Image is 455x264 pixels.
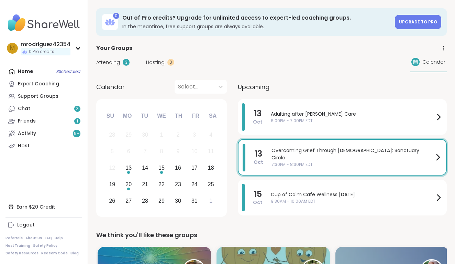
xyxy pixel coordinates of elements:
div: 26 [109,196,115,205]
div: 4 [209,130,212,139]
div: 14 [142,163,148,172]
a: Redeem Code [41,251,68,256]
span: 7:30PM - 8:30PM EDT [271,161,434,168]
div: 18 [208,163,214,172]
span: Hosting [146,59,165,66]
div: Choose Friday, October 31st, 2025 [187,193,202,208]
a: Support Groups [5,90,82,103]
div: Not available Monday, October 6th, 2025 [121,144,136,159]
h3: Out of Pro credits? Upgrade for unlimited access to expert-led coaching groups. [122,14,391,22]
span: Oct [254,159,263,166]
div: 10 [191,147,198,156]
span: Calendar [96,82,125,92]
span: Overcoming Grief Through [DEMOGRAPHIC_DATA]: Sanctuary Circle [271,147,434,161]
div: Not available Friday, October 10th, 2025 [187,144,202,159]
div: 29 [125,130,132,139]
div: Sa [205,108,220,124]
div: 22 [158,180,165,189]
div: Choose Friday, October 24th, 2025 [187,177,202,192]
div: 25 [208,180,214,189]
div: 1 [160,130,163,139]
a: Host Training [5,243,30,248]
div: Choose Monday, October 27th, 2025 [121,193,136,208]
span: Calendar [422,59,445,66]
div: Activity [18,130,36,137]
span: Attending [96,59,120,66]
div: 24 [191,180,198,189]
div: Not available Saturday, October 11th, 2025 [203,144,218,159]
div: 29 [158,196,165,205]
span: 0 Pro credits [29,49,54,55]
div: Choose Saturday, October 18th, 2025 [203,161,218,176]
div: 13 [125,163,132,172]
div: Choose Monday, October 20th, 2025 [121,177,136,192]
div: Choose Saturday, October 25th, 2025 [203,177,218,192]
div: We [154,108,169,124]
div: Choose Tuesday, October 14th, 2025 [138,161,153,176]
div: 30 [175,196,181,205]
span: 6:00PM - 7:00PM EDT [271,118,434,124]
div: We think you'll like these groups [96,230,447,240]
span: Upgrade to Pro [399,19,437,25]
a: Safety Resources [5,251,38,256]
div: 6 [127,147,130,156]
span: 15 [254,189,262,199]
div: Not available Wednesday, October 1st, 2025 [154,128,169,142]
a: Expert Coaching [5,78,82,90]
div: Choose Friday, October 17th, 2025 [187,161,202,176]
span: 9 + [74,131,80,137]
span: Cup of Calm Cafe Wellness [DATE] [271,191,434,198]
div: Not available Wednesday, October 8th, 2025 [154,144,169,159]
div: Support Groups [18,93,58,100]
div: Choose Thursday, October 16th, 2025 [171,161,186,176]
div: 23 [175,180,181,189]
span: Adulting after [PERSON_NAME] Care [271,110,434,118]
div: 15 [158,163,165,172]
div: mrodriguez42354 [21,41,70,48]
span: m [10,44,15,53]
div: 0 [113,13,119,19]
span: Your Groups [96,44,132,52]
div: 30 [142,130,148,139]
div: Choose Tuesday, October 28th, 2025 [138,193,153,208]
a: Friends1 [5,115,82,127]
a: Logout [5,219,82,231]
div: Not available Saturday, October 4th, 2025 [203,128,218,142]
div: 19 [109,180,115,189]
div: 8 [160,147,163,156]
div: Not available Sunday, September 28th, 2025 [105,128,120,142]
div: Choose Saturday, November 1st, 2025 [203,193,218,208]
div: Not available Sunday, October 5th, 2025 [105,144,120,159]
div: Not available Friday, October 3rd, 2025 [187,128,202,142]
div: Not available Tuesday, October 7th, 2025 [138,144,153,159]
div: 11 [208,147,214,156]
div: Not available Thursday, October 9th, 2025 [171,144,186,159]
div: Choose Wednesday, October 29th, 2025 [154,193,169,208]
div: 0 [167,59,174,66]
div: Choose Sunday, October 19th, 2025 [105,177,120,192]
img: ShareWell Nav Logo [5,11,82,35]
span: 13 [254,109,262,118]
a: Referrals [5,236,23,241]
div: Choose Sunday, October 26th, 2025 [105,193,120,208]
div: 3 [123,59,130,66]
a: Blog [70,251,79,256]
span: 3 [76,106,79,112]
a: Activity9+ [5,127,82,140]
div: 7 [144,147,147,156]
a: Help [55,236,63,241]
div: Choose Monday, October 13th, 2025 [121,161,136,176]
div: Tu [137,108,152,124]
div: 2 [176,130,179,139]
div: Mo [120,108,135,124]
div: 31 [191,196,198,205]
div: Choose Wednesday, October 22nd, 2025 [154,177,169,192]
div: 27 [125,196,132,205]
div: Fr [188,108,203,124]
span: Oct [253,199,263,206]
div: 9 [176,147,179,156]
a: About Us [25,236,42,241]
div: 5 [111,147,114,156]
div: month 2025-10 [104,127,219,209]
div: Not available Thursday, October 2nd, 2025 [171,128,186,142]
